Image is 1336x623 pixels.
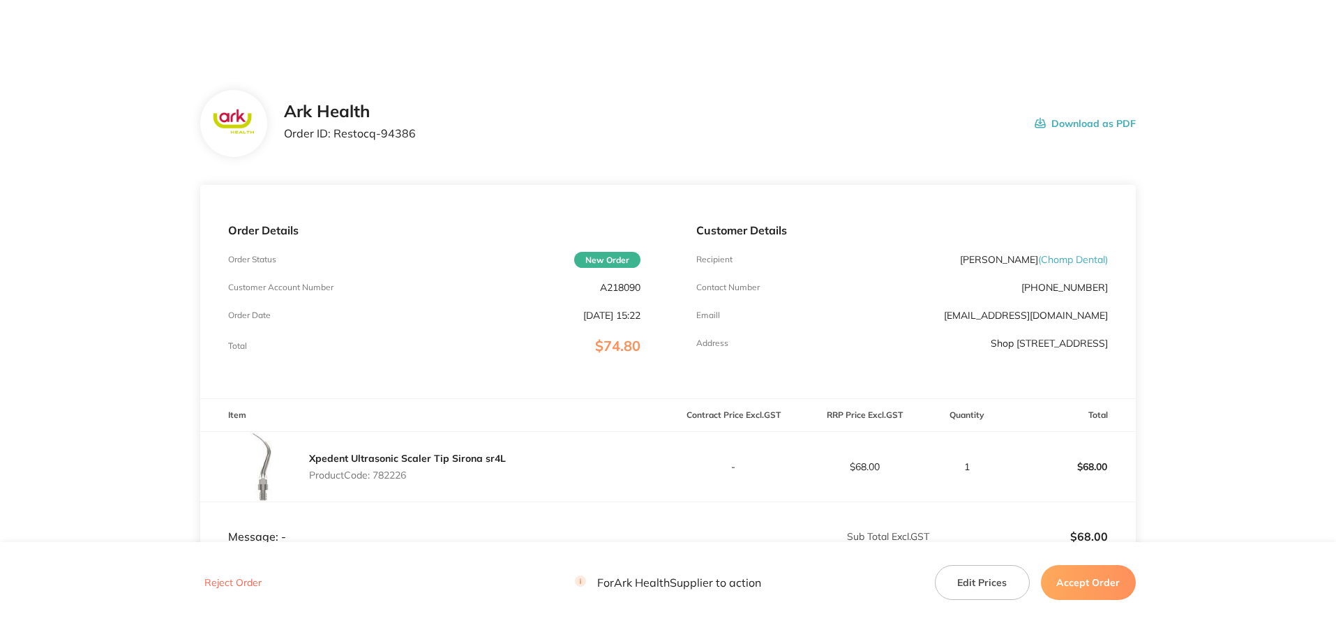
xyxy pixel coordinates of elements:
[960,254,1108,265] p: [PERSON_NAME]
[228,310,271,320] p: Order Date
[696,338,728,348] p: Address
[696,283,760,292] p: Contact Number
[583,310,640,321] p: [DATE] 15:22
[931,530,1108,543] p: $68.00
[1021,282,1108,293] p: [PHONE_NUMBER]
[799,399,930,432] th: RRP Price Excl. GST
[228,224,640,237] p: Order Details
[575,576,761,590] p: For Ark Health Supplier to action
[200,399,668,432] th: Item
[228,283,333,292] p: Customer Account Number
[211,107,257,140] img: c3FhZTAyaA
[696,310,720,320] p: Emaill
[696,224,1108,237] p: Customer Details
[1005,399,1136,432] th: Total
[309,452,506,465] a: Xpedent Ultrasonic Scaler Tip Sirona sr4L
[574,252,640,268] span: New Order
[1035,102,1136,145] button: Download as PDF
[200,502,668,543] td: Message: -
[944,309,1108,322] a: [EMAIL_ADDRESS][DOMAIN_NAME]
[309,470,506,481] p: Product Code: 782226
[669,531,929,542] p: Sub Total Excl. GST
[696,255,733,264] p: Recipient
[73,20,212,40] img: Restocq logo
[284,127,416,140] p: Order ID: Restocq- 94386
[228,432,298,502] img: YWt1dzVveg
[200,577,266,590] button: Reject Order
[1005,450,1135,483] p: $68.00
[284,102,416,121] h2: Ark Health
[669,461,799,472] p: -
[668,399,800,432] th: Contract Price Excl. GST
[228,341,247,351] p: Total
[930,399,1005,432] th: Quantity
[1041,565,1136,600] button: Accept Order
[931,461,1004,472] p: 1
[228,255,276,264] p: Order Status
[935,565,1030,600] button: Edit Prices
[1038,253,1108,266] span: ( Chomp Dental )
[800,461,929,472] p: $68.00
[595,337,640,354] span: $74.80
[73,20,212,43] a: Restocq logo
[991,338,1108,349] p: Shop [STREET_ADDRESS]
[600,282,640,293] p: A218090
